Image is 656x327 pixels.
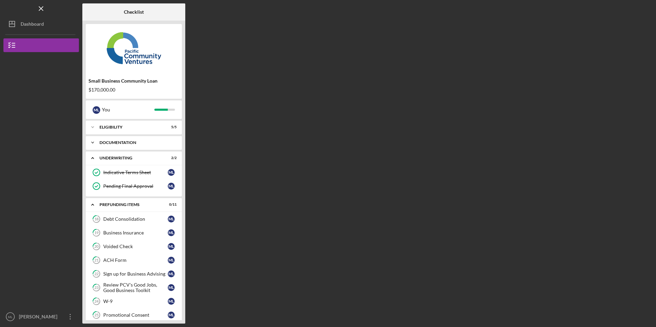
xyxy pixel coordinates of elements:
[3,310,79,324] button: ML[PERSON_NAME]
[164,203,177,207] div: 0 / 11
[168,270,175,277] div: M L
[168,284,175,291] div: M L
[103,170,168,175] div: Indicative Terms Sheet
[89,253,178,267] a: 21ACH FormML
[99,156,160,160] div: Underwriting
[89,179,178,193] a: Pending Final ApprovalML
[94,272,98,276] tspan: 22
[99,125,160,129] div: Eligibility
[103,271,168,277] div: Sign up for Business Advising
[89,166,178,179] a: Indicative Terms SheetML
[94,258,98,263] tspan: 21
[89,281,178,294] a: 23Review PCV's Good Jobs, Good Business ToolkitML
[89,267,178,281] a: 22Sign up for Business AdvisingML
[103,312,168,318] div: Promotional Consent
[3,17,79,31] button: Dashboard
[103,257,168,263] div: ACH Form
[103,282,168,293] div: Review PCV's Good Jobs, Good Business Toolkit
[124,9,144,15] b: Checklist
[94,231,99,235] tspan: 19
[99,203,160,207] div: Prefunding Items
[17,310,62,325] div: [PERSON_NAME]
[89,226,178,240] a: 19Business InsuranceML
[168,298,175,305] div: M L
[99,141,173,145] div: Documentation
[94,299,99,304] tspan: 24
[93,106,100,114] div: M L
[8,315,13,319] text: ML
[168,229,175,236] div: M L
[94,286,98,290] tspan: 23
[94,244,99,249] tspan: 20
[164,156,177,160] div: 2 / 2
[21,17,44,33] div: Dashboard
[103,230,168,235] div: Business Insurance
[89,78,179,84] div: Small Business Community Loan
[168,183,175,190] div: M L
[168,257,175,264] div: M L
[168,243,175,250] div: M L
[89,294,178,308] a: 24W-9ML
[168,216,175,222] div: M L
[94,313,98,317] tspan: 25
[103,183,168,189] div: Pending Final Approval
[103,216,168,222] div: Debt Consolidation
[102,104,154,116] div: You
[168,169,175,176] div: M L
[86,27,182,69] img: Product logo
[94,217,98,221] tspan: 18
[89,87,179,93] div: $170,000.00
[89,240,178,253] a: 20Voided CheckML
[103,244,168,249] div: Voided Check
[103,299,168,304] div: W-9
[164,125,177,129] div: 5 / 5
[89,308,178,322] a: 25Promotional ConsentML
[168,312,175,318] div: M L
[89,212,178,226] a: 18Debt ConsolidationML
